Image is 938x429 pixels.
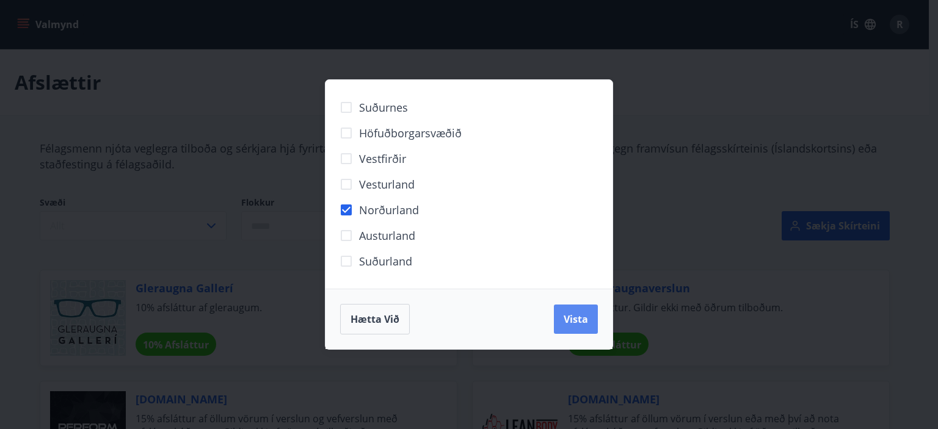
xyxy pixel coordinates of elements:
span: Höfuðborgarsvæðið [359,125,462,141]
span: Vista [564,312,588,326]
span: Vestfirðir [359,151,406,167]
button: Vista [554,305,598,334]
span: Suðurnes [359,99,408,115]
span: Austurland [359,228,415,243]
span: Hætta við [351,312,399,326]
span: Suðurland [359,253,412,269]
button: Hætta við [340,304,410,334]
span: Norðurland [359,202,419,218]
span: Vesturland [359,176,415,192]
